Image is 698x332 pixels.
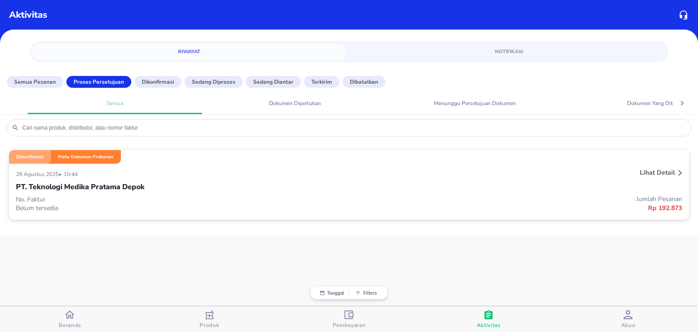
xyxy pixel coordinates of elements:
[315,290,349,296] button: Tanggal
[16,204,349,212] p: Belum tersedia
[184,76,243,88] button: Sedang diproses
[14,78,56,86] p: Semua Pesanan
[208,95,382,111] a: Dokumen Diperlukan
[304,76,339,88] button: Terkirim
[343,76,385,88] button: Dibatalkan
[9,8,47,22] p: Aktivitas
[58,154,114,160] p: Perlu Dokumen Prekursor
[311,78,332,86] p: Terkirim
[558,307,698,332] button: Akun
[640,168,675,177] p: Lihat detail
[350,78,378,86] p: Dibatalkan
[38,47,341,56] span: Riwayat
[16,154,44,160] p: Dikonfirmasi
[28,95,202,111] a: Semua
[621,322,636,329] span: Akun
[192,78,235,86] p: Sedang diproses
[279,307,419,332] button: Pembayaran
[419,307,558,332] button: Aktivitas
[477,322,501,329] span: Aktivitas
[140,307,279,332] button: Produk
[33,100,197,107] span: Semua
[357,47,660,56] span: Notifikasi
[349,290,383,296] button: Filters
[59,322,81,329] span: Beranda
[16,195,349,204] p: No. Faktur
[352,44,666,60] a: Notifikasi
[393,100,557,107] span: Menunggu Persetujuan Dokumen
[199,322,219,329] span: Produk
[7,76,63,88] button: Semua Pesanan
[66,76,131,88] button: Proses Persetujuan
[349,203,682,213] p: Rp 192.873
[388,95,562,111] a: Menunggu Persetujuan Dokumen
[21,124,686,131] input: Cari nama produk, distributor, atau nomor faktur
[16,181,145,192] p: PT. Teknologi Medika Pratama Depok
[253,78,294,86] p: Sedang diantar
[142,78,174,86] p: Dikonfirmasi
[16,171,64,178] p: 28 Agustus 2025 •
[246,76,301,88] button: Sedang diantar
[135,76,181,88] button: Dikonfirmasi
[349,195,682,203] p: Jumlah Pesanan
[32,44,346,60] a: Riwayat
[30,41,668,60] div: simple tabs
[333,322,366,329] span: Pembayaran
[74,78,124,86] p: Proses Persetujuan
[213,100,377,107] span: Dokumen Diperlukan
[64,171,80,178] p: 10:44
